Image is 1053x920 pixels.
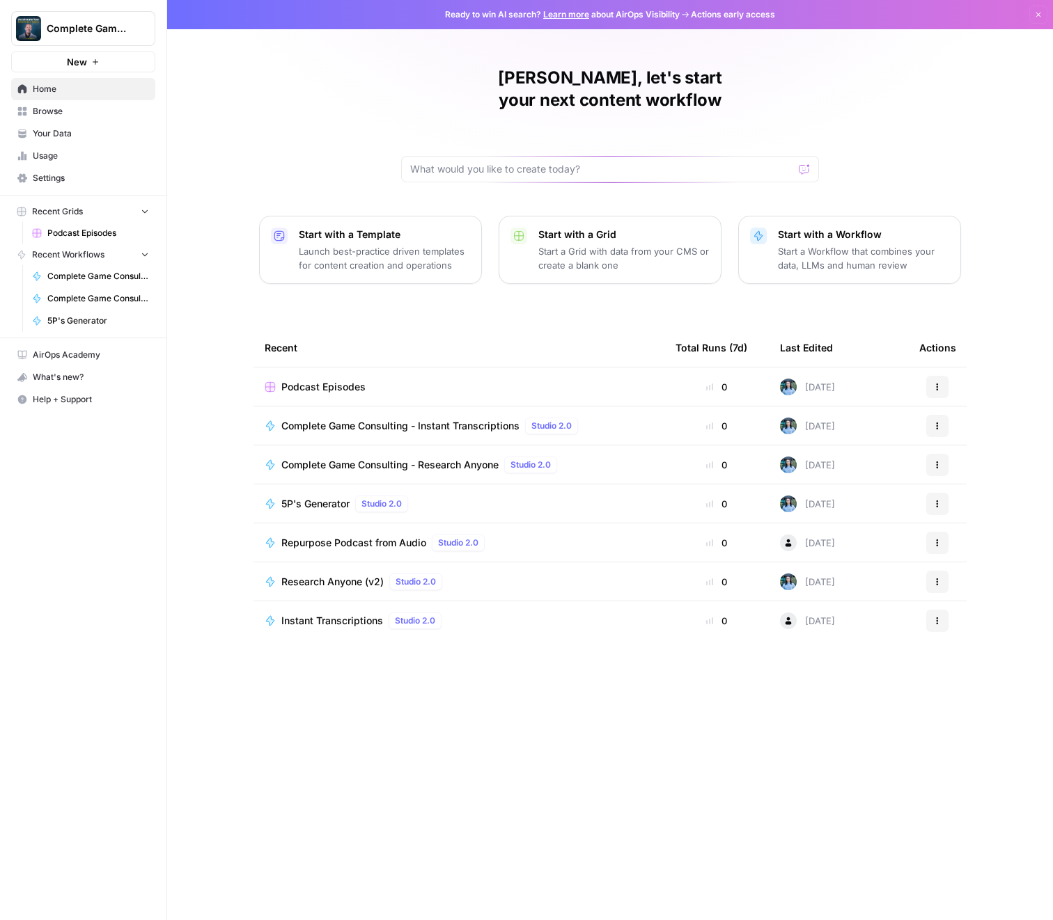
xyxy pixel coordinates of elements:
[543,9,589,19] a: Learn more
[396,576,436,588] span: Studio 2.0
[919,328,956,367] div: Actions
[778,228,949,241] p: Start with a Workflow
[780,612,835,629] div: [DATE]
[12,367,155,388] div: What's new?
[401,67,819,111] h1: [PERSON_NAME], let's start your next content workflow
[47,315,149,327] span: 5P's Generator
[691,8,775,21] span: Actions early access
[281,497,350,511] span: 5P's Generator
[11,11,155,46] button: Workspace: Complete Game Consulting
[67,55,87,69] span: New
[11,344,155,366] a: AirOps Academy
[780,573,797,590] img: 4cjovsdt7jh7og8qs2b3rje2pqfw
[33,172,149,184] span: Settings
[780,379,797,395] img: 4cjovsdt7jh7og8qs2b3rje2pqfw
[676,458,758,472] div: 0
[265,534,653,551] a: Repurpose Podcast from AudioStudio 2.0
[361,498,402,510] span: Studio 2.0
[281,536,426,550] span: Repurpose Podcast from Audio
[676,497,758,511] div: 0
[676,380,758,394] div: 0
[281,419,520,433] span: Complete Game Consulting - Instant Transcriptions
[11,100,155,122] a: Browse
[33,105,149,118] span: Browse
[26,310,155,332] a: 5P's Generator
[32,248,104,261] span: Recent Workflows
[47,227,149,239] span: Podcast Episodes
[32,205,83,218] span: Recent Grids
[299,244,470,272] p: Launch best-practice driven templates for content creation and operations
[676,328,747,367] div: Total Runs (7d)
[410,162,793,176] input: What would you like to create today?
[299,228,470,241] p: Start with a Template
[780,534,835,551] div: [DATE]
[676,575,758,589] div: 0
[780,379,835,395] div: [DATE]
[11,244,155,265] button: Recent Workflows
[780,457,835,473] div: [DATE]
[11,167,155,189] a: Settings
[780,418,835,434] div: [DATE]
[26,222,155,244] a: Podcast Episodes
[265,457,653,473] a: Complete Game Consulting - Research AnyoneStudio 2.0
[47,22,131,35] span: Complete Game Consulting
[11,201,155,222] button: Recent Grids
[281,458,499,472] span: Complete Game Consulting - Research Anyone
[445,8,680,21] span: Ready to win AI search? about AirOps Visibility
[11,78,155,100] a: Home
[510,459,551,471] span: Studio 2.0
[33,83,149,95] span: Home
[47,270,149,283] span: Complete Game Consulting - Instant Transcriptions
[538,244,710,272] p: Start a Grid with data from your CMS or create a blank one
[26,287,155,310] a: Complete Game Consulting - Research Anyone
[265,418,653,434] a: Complete Game Consulting - Instant TranscriptionsStudio 2.0
[499,216,721,284] button: Start with a GridStart a Grid with data from your CMS or create a blank one
[780,418,797,434] img: 4cjovsdt7jh7og8qs2b3rje2pqfw
[395,614,435,627] span: Studio 2.0
[265,573,653,590] a: Research Anyone (v2)Studio 2.0
[676,536,758,550] div: 0
[676,419,758,433] div: 0
[47,292,149,305] span: Complete Game Consulting - Research Anyone
[11,145,155,167] a: Usage
[281,380,366,394] span: Podcast Episodes
[780,328,833,367] div: Last Edited
[780,495,835,512] div: [DATE]
[780,495,797,512] img: 4cjovsdt7jh7og8qs2b3rje2pqfw
[259,216,482,284] button: Start with a TemplateLaunch best-practice driven templates for content creation and operations
[33,349,149,361] span: AirOps Academy
[778,244,949,272] p: Start a Workflow that combines your data, LLMs and human review
[11,51,155,72] button: New
[265,612,653,629] a: Instant TranscriptionsStudio 2.0
[738,216,961,284] button: Start with a WorkflowStart a Workflow that combines your data, LLMs and human review
[676,614,758,628] div: 0
[11,388,155,411] button: Help + Support
[438,537,478,549] span: Studio 2.0
[531,420,572,432] span: Studio 2.0
[11,366,155,388] button: What's new?
[33,393,149,406] span: Help + Support
[538,228,710,241] p: Start with a Grid
[265,380,653,394] a: Podcast Episodes
[780,573,835,590] div: [DATE]
[780,457,797,473] img: 4cjovsdt7jh7og8qs2b3rje2pqfw
[33,150,149,162] span: Usage
[26,265,155,287] a: Complete Game Consulting - Instant Transcriptions
[281,575,384,589] span: Research Anyone (v2)
[281,614,383,628] span: Instant Transcriptions
[265,495,653,512] a: 5P's GeneratorStudio 2.0
[265,328,653,367] div: Recent
[11,122,155,145] a: Your Data
[33,127,149,140] span: Your Data
[16,16,41,41] img: Complete Game Consulting Logo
